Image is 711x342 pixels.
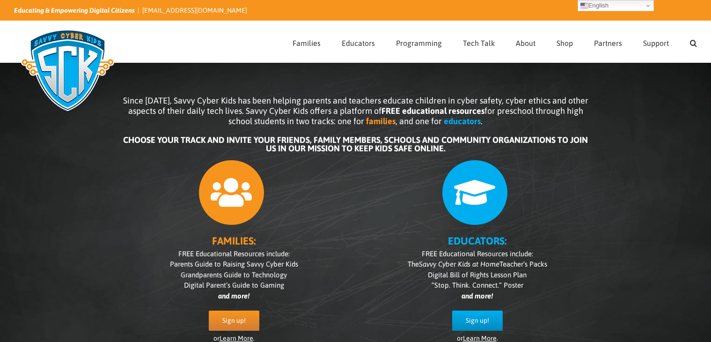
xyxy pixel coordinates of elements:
[220,335,253,342] a: Learn More
[293,21,321,62] a: Families
[643,21,669,62] a: Support
[457,335,498,342] span: or .
[396,116,442,126] span: , and one for
[218,292,249,300] i: and more!
[293,39,321,47] span: Families
[419,260,499,268] i: Savvy Cyber Kids at Home
[466,317,489,325] span: Sign up!
[184,281,284,289] span: Digital Parent’s Guide to Gaming
[181,271,287,279] span: Grandparents Guide to Technology
[444,116,481,126] b: educators
[452,311,503,331] a: Sign up!
[14,23,121,117] img: Savvy Cyber Kids Logo
[690,21,697,62] a: Search
[213,335,255,342] span: or .
[422,250,533,258] span: FREE Educational Resources include:
[481,116,483,126] span: .
[396,21,442,62] a: Programming
[14,7,135,14] i: Educating & Empowering Digital Citizens
[342,39,375,47] span: Educators
[342,21,375,62] a: Educators
[123,96,588,126] span: Since [DATE], Savvy Cyber Kids has been helping parents and teachers educate children in cyber sa...
[212,235,256,247] b: FAMILIES:
[123,135,588,153] b: CHOOSE YOUR TRACK AND INVITE YOUR FRIENDS, FAMILY MEMBERS, SCHOOLS AND COMMUNITY ORGANIZATIONS TO...
[170,260,298,268] span: Parents Guide to Raising Savvy Cyber Kids
[594,21,622,62] a: Partners
[557,39,573,47] span: Shop
[178,250,290,258] span: FREE Educational Resources include:
[462,292,493,300] i: and more!
[448,235,506,247] b: EDUCATORS:
[396,39,442,47] span: Programming
[463,39,495,47] span: Tech Talk
[293,21,697,62] nav: Main Menu
[516,21,535,62] a: About
[463,335,497,342] a: Learn More
[432,281,523,289] span: “Stop. Think. Connect.” Poster
[463,21,495,62] a: Tech Talk
[142,7,247,14] a: [EMAIL_ADDRESS][DOMAIN_NAME]
[516,39,535,47] span: About
[222,317,246,325] span: Sign up!
[366,116,396,126] b: families
[381,106,484,116] b: FREE educational resources
[580,2,588,9] img: en
[643,39,669,47] span: Support
[594,39,622,47] span: Partners
[428,271,527,279] span: Digital Bill of Rights Lesson Plan
[209,311,259,331] a: Sign up!
[408,260,547,268] span: The Teacher’s Packs
[557,21,573,62] a: Shop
